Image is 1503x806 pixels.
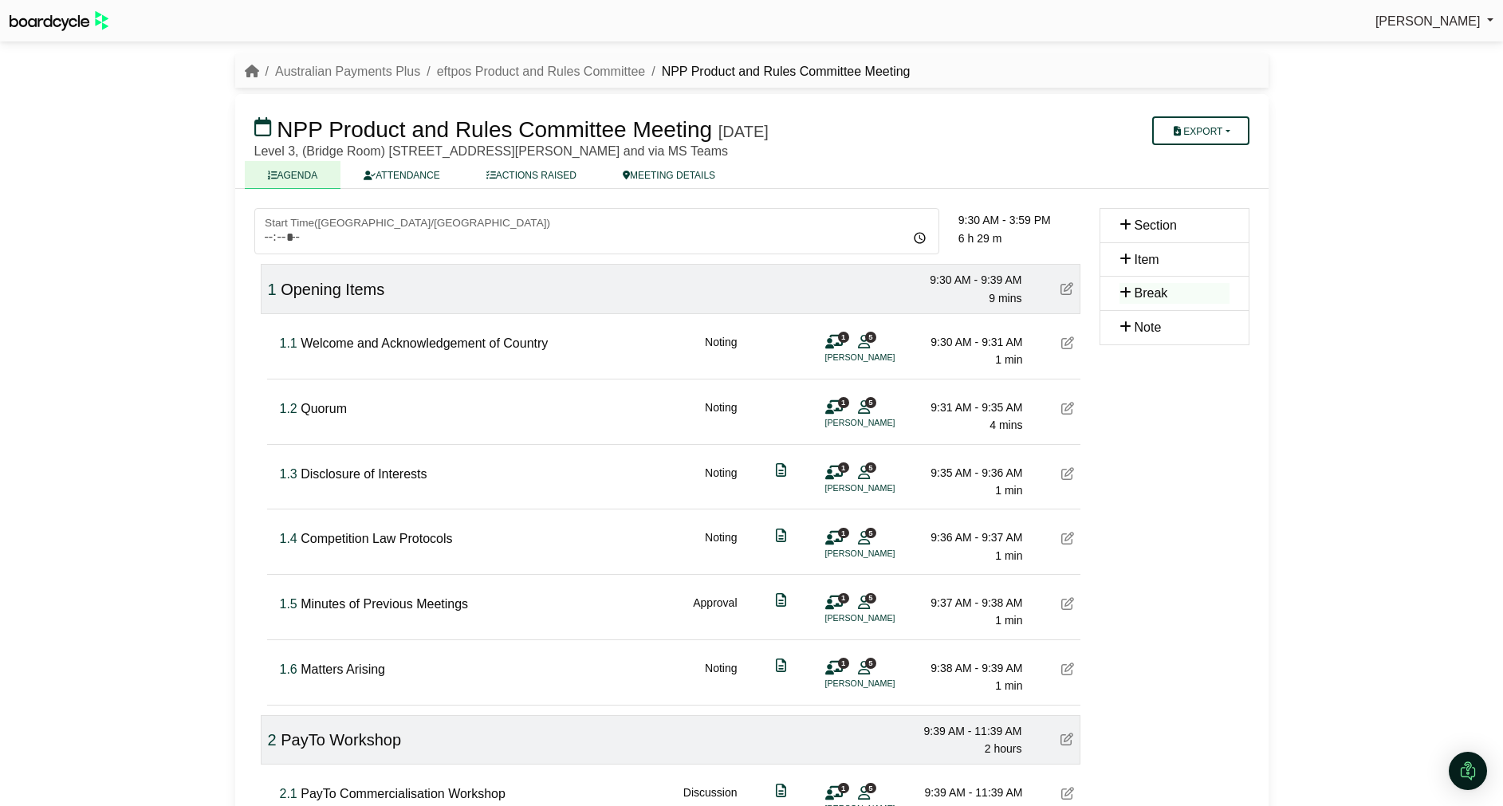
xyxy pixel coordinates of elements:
span: Break [1135,286,1168,300]
span: 5 [865,528,876,538]
span: Competition Law Protocols [301,532,452,545]
span: 1 min [995,484,1022,497]
span: Quorum [301,402,347,415]
div: Noting [705,464,737,500]
span: Welcome and Acknowledgement of Country [301,336,548,350]
span: PayTo Workshop [281,731,401,749]
span: 4 mins [990,419,1022,431]
li: NPP Product and Rules Committee Meeting [645,61,910,82]
span: 1 min [995,614,1022,627]
a: AGENDA [245,161,341,189]
span: 5 [865,462,876,473]
a: Australian Payments Plus [275,65,420,78]
span: 5 [865,397,876,407]
div: 9:35 AM - 9:36 AM [911,464,1023,482]
span: 1 [838,658,849,668]
span: Click to fine tune number [280,532,297,545]
div: Open Intercom Messenger [1449,752,1487,790]
a: ATTENDANCE [340,161,462,189]
span: Opening Items [281,281,384,298]
span: 5 [865,658,876,668]
a: [PERSON_NAME] [1375,11,1493,32]
span: Matters Arising [301,662,385,676]
div: 9:39 AM - 11:39 AM [911,784,1023,801]
div: Noting [705,333,737,369]
span: [PERSON_NAME] [1375,14,1481,28]
span: 2 hours [985,742,1022,755]
span: Click to fine tune number [280,336,297,350]
span: Section [1135,218,1177,232]
div: 9:31 AM - 9:35 AM [911,399,1023,416]
li: [PERSON_NAME] [825,416,945,430]
span: Note [1135,320,1162,334]
span: 1 min [995,679,1022,692]
span: 5 [865,783,876,793]
div: Noting [705,529,737,564]
nav: breadcrumb [245,61,911,82]
span: PayTo Commercialisation Workshop [301,787,506,800]
div: Approval [693,594,737,630]
div: 9:37 AM - 9:38 AM [911,594,1023,611]
span: 1 min [995,549,1022,562]
div: 9:30 AM - 9:39 AM [911,271,1022,289]
span: Click to fine tune number [280,467,297,481]
span: 1 min [995,353,1022,366]
span: Level 3, (Bridge Room) [STREET_ADDRESS][PERSON_NAME] and via MS Teams [254,144,729,158]
span: Disclosure of Interests [301,467,427,481]
span: 9 mins [989,292,1021,305]
span: 1 [838,593,849,604]
div: 9:38 AM - 9:39 AM [911,659,1023,677]
li: [PERSON_NAME] [825,547,945,560]
span: 6 h 29 m [958,232,1001,245]
a: eftpos Product and Rules Committee [437,65,645,78]
span: Minutes of Previous Meetings [301,597,468,611]
span: 5 [865,593,876,604]
span: 1 [838,332,849,342]
li: [PERSON_NAME] [825,351,945,364]
button: Export [1152,116,1249,145]
div: Noting [705,659,737,695]
li: [PERSON_NAME] [825,611,945,625]
div: Noting [705,399,737,434]
li: [PERSON_NAME] [825,677,945,690]
span: Click to fine tune number [268,731,277,749]
img: BoardcycleBlackGreen-aaafeed430059cb809a45853b8cf6d952af9d84e6e89e1f1685b34bfd5cb7d64.svg [10,11,108,31]
a: ACTIONS RAISED [463,161,600,189]
span: Click to fine tune number [280,597,297,611]
span: NPP Product and Rules Committee Meeting [277,117,712,142]
span: Click to fine tune number [280,787,297,800]
div: 9:30 AM - 9:31 AM [911,333,1023,351]
span: Click to fine tune number [268,281,277,298]
span: 1 [838,397,849,407]
span: Item [1135,253,1159,266]
span: 1 [838,462,849,473]
div: 9:36 AM - 9:37 AM [911,529,1023,546]
span: Click to fine tune number [280,662,297,676]
li: [PERSON_NAME] [825,482,945,495]
span: 5 [865,332,876,342]
div: 9:39 AM - 11:39 AM [911,722,1022,740]
span: 1 [838,528,849,538]
a: MEETING DETAILS [600,161,738,189]
span: Click to fine tune number [280,402,297,415]
div: 9:30 AM - 3:59 PM [958,211,1080,229]
div: [DATE] [718,122,769,141]
span: 1 [838,783,849,793]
